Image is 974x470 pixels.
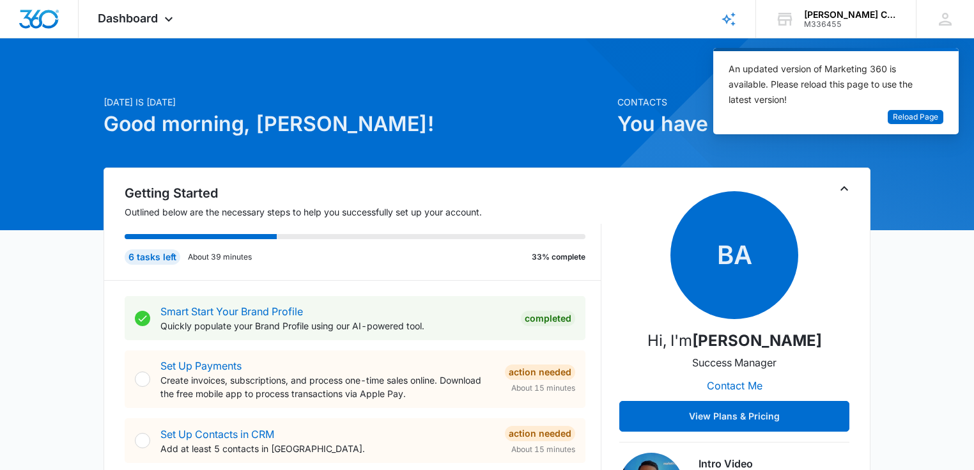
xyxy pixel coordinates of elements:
span: About 15 minutes [511,382,575,394]
span: Dashboard [98,12,158,25]
div: Action Needed [505,364,575,380]
div: An updated version of Marketing 360 is available. Please reload this page to use the latest version! [729,61,928,107]
span: BA [670,191,798,319]
span: About 15 minutes [511,444,575,455]
button: Toggle Collapse [837,181,852,196]
h1: You have no contacts [617,109,870,139]
div: account name [804,10,897,20]
button: View Plans & Pricing [619,401,849,432]
div: Completed [521,311,575,326]
p: Create invoices, subscriptions, and process one-time sales online. Download the free mobile app t... [160,373,495,400]
div: Action Needed [505,426,575,441]
div: 6 tasks left [125,249,180,265]
a: Smart Start Your Brand Profile [160,305,303,318]
span: Reload Page [893,111,938,123]
p: Contacts [617,95,870,109]
h1: Good morning, [PERSON_NAME]! [104,109,610,139]
p: Quickly populate your Brand Profile using our AI-powered tool. [160,319,511,333]
a: Set Up Payments [160,359,242,372]
p: 33% complete [532,251,585,263]
button: Contact Me [694,370,775,401]
a: Set Up Contacts in CRM [160,428,274,441]
strong: [PERSON_NAME] [692,331,822,350]
p: Add at least 5 contacts in [GEOGRAPHIC_DATA]. [160,442,495,455]
p: Outlined below are the necessary steps to help you successfully set up your account. [125,205,601,219]
p: Hi, I'm [647,329,822,352]
button: Reload Page [888,110,943,125]
h2: Getting Started [125,184,601,203]
p: [DATE] is [DATE] [104,95,610,109]
p: About 39 minutes [188,251,252,263]
p: Success Manager [692,355,777,370]
div: account id [804,20,897,29]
